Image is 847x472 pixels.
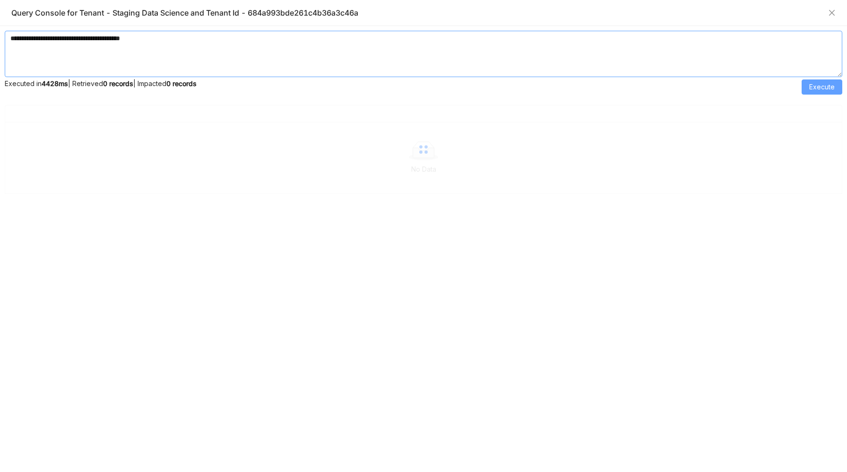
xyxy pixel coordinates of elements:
[103,79,133,87] strong: 0 records
[5,79,802,95] div: Executed in | Retrieved | Impacted
[11,8,823,18] div: Query Console for Tenant - Staging Data Science and Tenant Id - 684a993bde261c4b36a3c46a
[42,79,68,87] strong: 4428ms
[166,79,197,87] strong: 0 records
[809,82,835,92] span: Execute
[802,79,842,95] button: Execute
[828,9,836,17] button: Close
